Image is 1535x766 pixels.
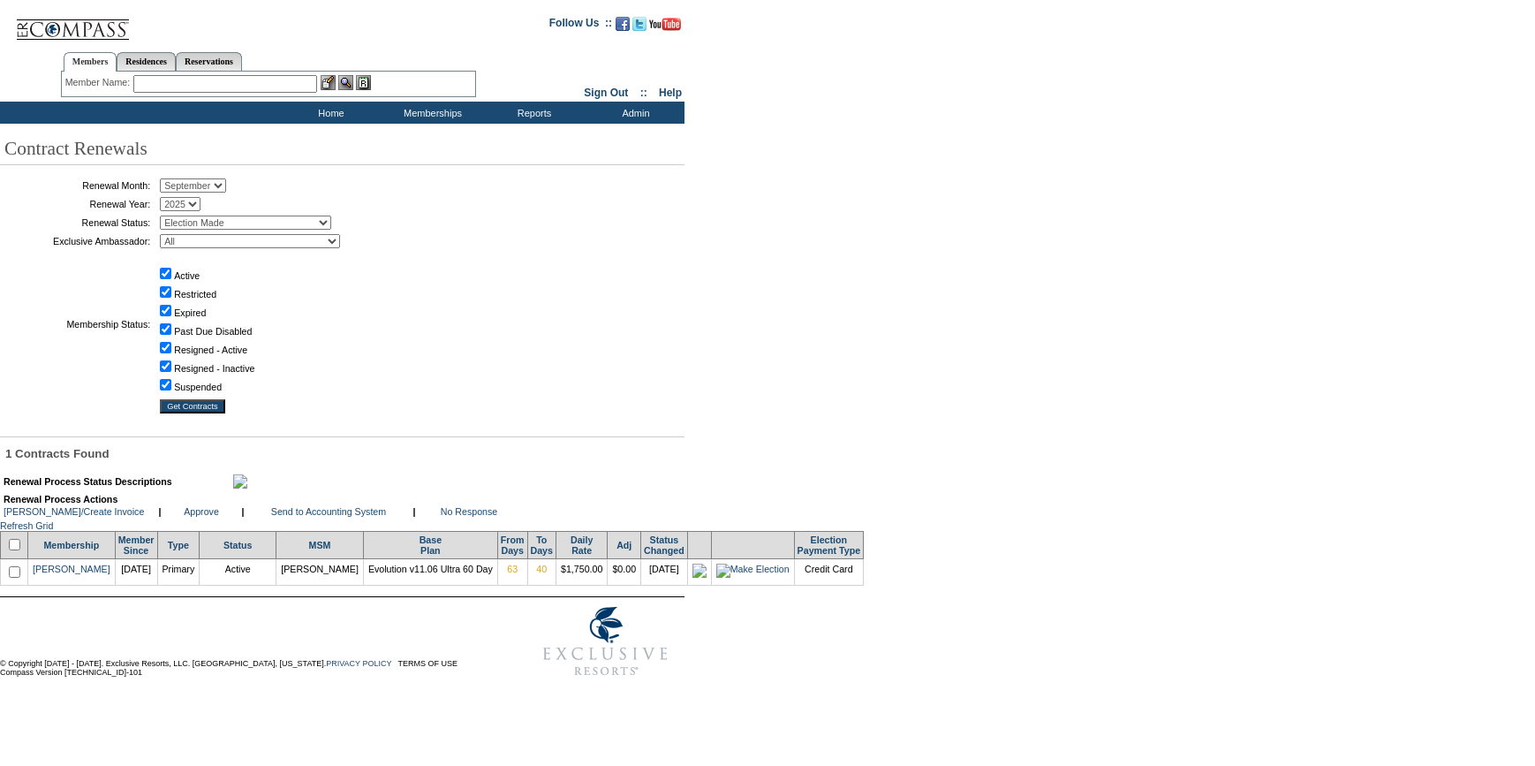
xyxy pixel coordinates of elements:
[644,535,684,556] a: StatusChanged
[174,270,200,281] label: Active
[481,102,583,124] td: Reports
[632,17,647,31] img: Follow us on Twitter
[549,15,612,36] td: Follow Us ::
[160,399,225,413] input: Get Contracts
[363,558,497,585] td: Evolution v11.06 Ultra 60 Day
[641,558,688,585] td: [DATE]
[168,540,189,550] a: Type
[356,75,371,90] img: Reservations
[157,558,200,585] td: Primary
[794,558,863,585] td: Credit Card
[583,102,684,124] td: Admin
[174,326,252,337] label: Past Due Disabled
[174,363,254,374] label: Resigned - Inactive
[501,535,525,556] a: FromDays
[233,474,247,489] img: maximize.gif
[398,659,458,668] a: TERMS OF USE
[527,558,556,585] td: 40
[118,535,155,556] a: MemberSince
[278,102,380,124] td: Home
[4,234,150,248] td: Exclusive Ambassador:
[526,597,684,686] img: Exclusive Resorts
[174,307,206,318] label: Expired
[4,494,117,504] b: Renewal Process Actions
[223,540,253,550] a: Status
[33,564,110,574] a: [PERSON_NAME]
[309,540,331,550] a: MSM
[5,447,110,460] span: 1 Contracts Found
[242,506,245,517] b: |
[616,17,630,31] img: Become our fan on Facebook
[659,87,682,99] a: Help
[174,382,222,392] label: Suspended
[497,558,527,585] td: 63
[556,558,607,585] td: $1,750.00
[115,558,157,585] td: [DATE]
[4,253,150,395] td: Membership Status:
[117,52,176,71] a: Residences
[584,87,628,99] a: Sign Out
[608,558,641,585] td: $0.00
[4,197,150,211] td: Renewal Year:
[321,75,336,90] img: b_edit.gif
[159,506,162,517] b: |
[4,216,150,230] td: Renewal Status:
[441,506,498,517] a: No Response
[420,535,442,556] a: BasePlan
[692,564,707,578] img: icon_electionmade.gif
[43,540,99,550] a: Membership
[65,75,133,90] div: Member Name:
[5,542,23,552] span: Select/Deselect All
[4,178,150,193] td: Renewal Month:
[531,535,553,556] a: ToDays
[649,22,681,33] a: Subscribe to our YouTube Channel
[4,506,144,517] a: [PERSON_NAME]/Create Invoice
[4,476,172,487] b: Renewal Process Status Descriptions
[571,535,593,556] a: DailyRate
[276,558,364,585] td: [PERSON_NAME]
[798,535,860,556] a: ElectionPayment Type
[632,22,647,33] a: Follow us on Twitter
[64,52,117,72] a: Members
[174,289,216,300] label: Restricted
[176,52,242,71] a: Reservations
[326,659,391,668] a: PRIVACY POLICY
[174,345,247,355] label: Resigned - Active
[616,22,630,33] a: Become our fan on Facebook
[200,558,276,585] td: Active
[380,102,481,124] td: Memberships
[716,564,790,578] img: Make Election
[15,4,130,41] img: Compass Home
[649,18,681,31] img: Subscribe to our YouTube Channel
[616,540,631,550] a: Adj
[338,75,353,90] img: View
[640,87,647,99] span: ::
[184,506,219,517] a: Approve
[271,506,386,517] a: Send to Accounting System
[413,506,416,517] b: |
